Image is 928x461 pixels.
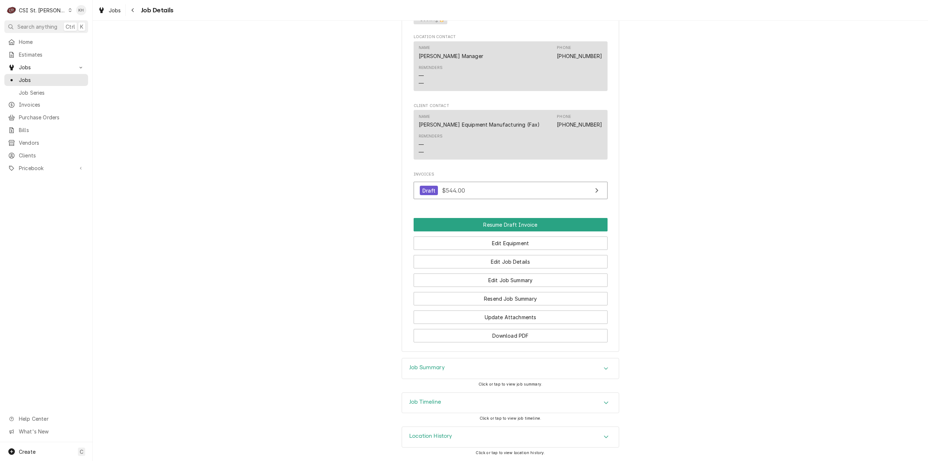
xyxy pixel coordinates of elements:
a: Invoices [4,99,88,111]
div: Job Summary [402,358,619,379]
h3: Location History [409,433,452,440]
div: Location Contact [414,34,608,94]
div: [PERSON_NAME] Manager [419,52,483,60]
span: Invoices [414,172,608,177]
span: Jobs [109,7,121,14]
span: Clients [19,152,84,159]
a: [PHONE_NUMBER] [557,53,602,59]
span: Location Contact [414,34,608,40]
button: Navigate back [127,4,139,16]
a: Jobs [4,74,88,86]
span: Invoices [19,101,84,108]
span: Jobs [19,63,74,71]
div: — [419,141,424,148]
span: What's New [19,428,84,435]
span: Client Contact [414,103,608,109]
a: Vendors [4,137,88,149]
div: Phone [557,45,571,51]
span: C [80,448,83,456]
div: C [7,5,17,15]
a: Go to Help Center [4,413,88,425]
div: Reminders [419,133,443,139]
div: Reminders [419,65,443,71]
a: Go to Jobs [4,61,88,73]
span: Purchase Orders [19,114,84,121]
div: Job Timeline [402,392,619,413]
h3: Job Summary [409,364,445,371]
button: Accordion Details Expand Trigger [402,393,619,413]
span: K [80,23,83,30]
div: Name [419,45,430,51]
div: Location Contact List [414,41,608,94]
span: Vendors [19,139,84,147]
div: Location History [402,427,619,448]
div: Button Group Row [414,305,608,324]
div: Button Group Row [414,231,608,250]
div: Button Group Row [414,324,608,342]
a: Purchase Orders [4,111,88,123]
button: Update Attachments [414,310,608,324]
button: Accordion Details Expand Trigger [402,358,619,379]
div: Name [419,45,483,59]
a: [PHONE_NUMBER] [557,122,602,128]
div: Client Contact [414,103,608,163]
a: Estimates [4,49,88,61]
div: Phone [557,114,571,120]
span: Home [19,38,84,46]
a: Clients [4,149,88,161]
span: $544.00 [442,187,465,194]
a: Jobs [95,4,124,16]
div: Draft [420,186,438,195]
div: [PERSON_NAME] Equipment Manufacturing (Fax) [419,121,540,128]
div: — [419,79,424,87]
button: Edit Equipment [414,236,608,250]
div: Button Group Row [414,287,608,305]
div: Invoices [414,172,608,203]
span: Pricebook [19,164,74,172]
button: Edit Job Summary [414,273,608,287]
a: View Invoice [414,182,608,199]
div: Reminders [419,65,443,87]
a: Go to Pricebook [4,162,88,174]
div: Button Group [414,218,608,342]
a: Job Series [4,87,88,99]
span: Job Details [139,5,174,15]
div: KH [76,5,86,15]
span: Bills [19,126,84,134]
button: Download PDF [414,329,608,342]
span: Search anything [17,23,57,30]
span: Help Center [19,415,84,423]
button: Resend Job Summary [414,292,608,305]
div: CSI St. [PERSON_NAME] [19,7,66,14]
div: — [419,148,424,156]
div: Name [419,114,540,128]
a: Home [4,36,88,48]
div: Name [419,114,430,120]
div: — [419,72,424,79]
span: Click or tap to view location history. [476,450,545,455]
div: Phone [557,114,602,128]
span: Job Series [19,89,84,96]
h3: Job Timeline [409,399,441,406]
span: Create [19,449,36,455]
button: Accordion Details Expand Trigger [402,427,619,447]
div: Button Group Row [414,268,608,287]
div: Client Contact List [414,110,608,163]
div: Accordion Header [402,358,619,379]
div: Kelsey Hetlage's Avatar [76,5,86,15]
a: Go to What's New [4,425,88,437]
span: Click or tap to view job summary. [478,382,542,387]
div: Reminders [419,133,443,156]
div: Phone [557,45,602,59]
button: Search anythingCtrlK [4,20,88,33]
span: Jobs [19,76,84,84]
div: Accordion Header [402,427,619,447]
div: Contact [414,110,608,160]
div: Accordion Header [402,393,619,413]
div: Button Group Row [414,250,608,268]
div: CSI St. Louis's Avatar [7,5,17,15]
a: Bills [4,124,88,136]
span: Ctrl [66,23,75,30]
div: Button Group Row [414,218,608,231]
span: Click or tap to view job timeline. [480,416,541,421]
